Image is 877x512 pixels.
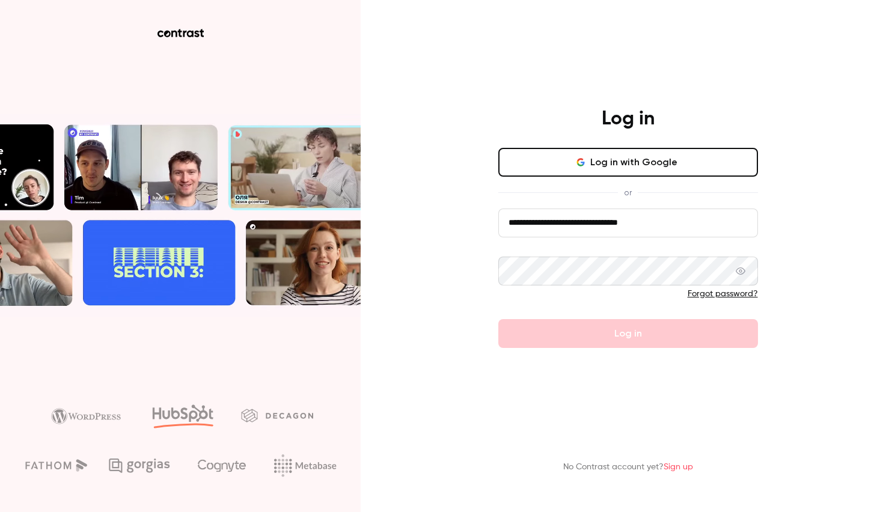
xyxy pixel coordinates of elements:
[618,186,638,199] span: or
[664,463,693,471] a: Sign up
[688,290,758,298] a: Forgot password?
[241,409,313,422] img: decagon
[498,148,758,177] button: Log in with Google
[563,461,693,474] p: No Contrast account yet?
[602,107,655,131] h4: Log in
